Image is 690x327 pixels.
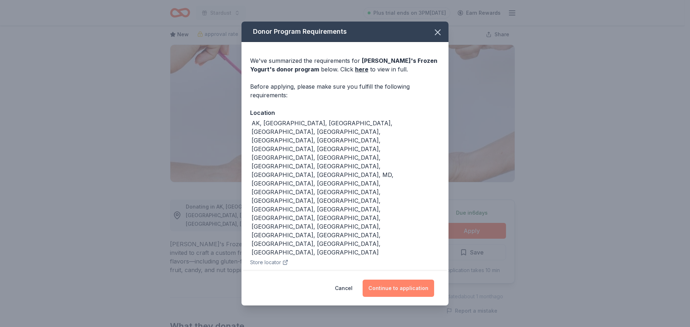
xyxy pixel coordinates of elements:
[250,108,440,117] div: Location
[250,82,440,99] div: Before applying, please make sure you fulfill the following requirements:
[363,280,434,297] button: Continue to application
[355,65,368,74] a: here
[250,258,288,267] button: Store locator
[335,280,353,297] button: Cancel
[241,22,448,42] div: Donor Program Requirements
[250,56,440,74] div: We've summarized the requirements for below. Click to view in full.
[252,119,440,257] div: AK, [GEOGRAPHIC_DATA], [GEOGRAPHIC_DATA], [GEOGRAPHIC_DATA], [GEOGRAPHIC_DATA], [GEOGRAPHIC_DATA]...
